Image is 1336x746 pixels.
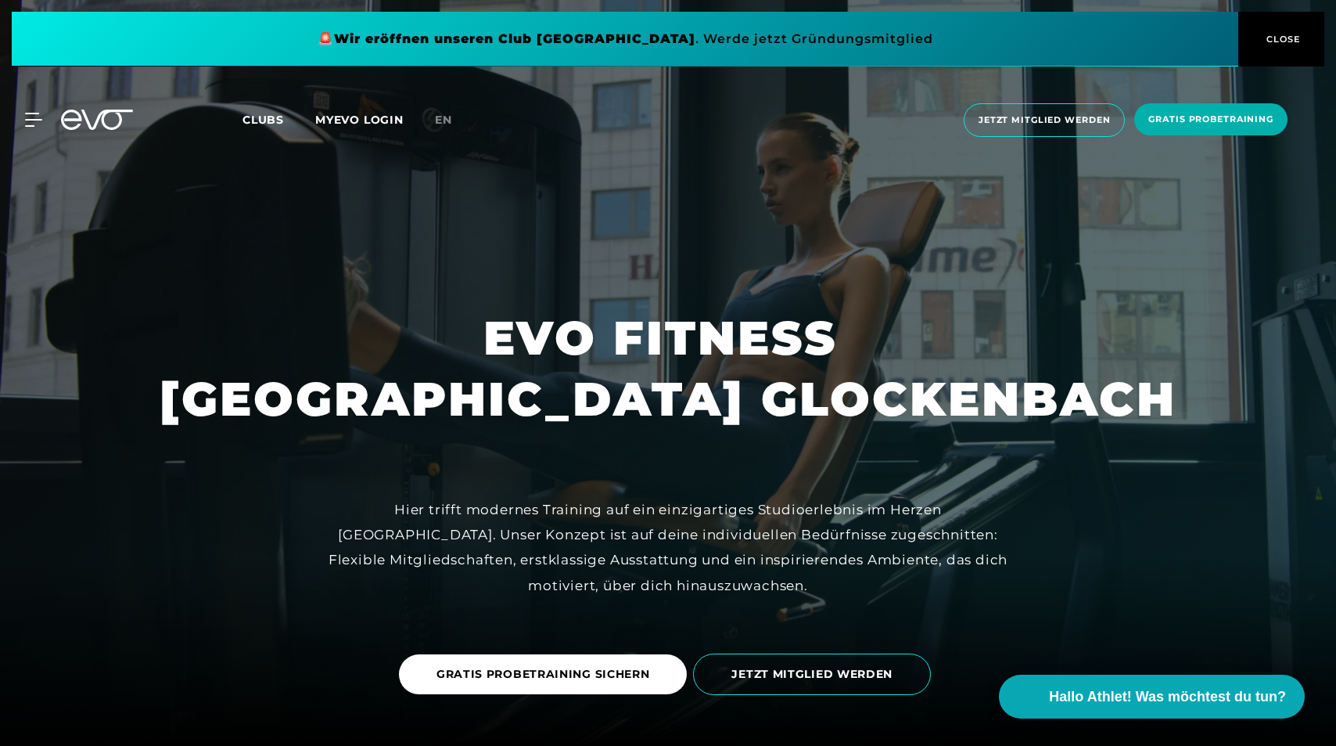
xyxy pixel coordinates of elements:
a: Jetzt Mitglied werden [959,103,1129,137]
button: Hallo Athlet! Was möchtest du tun? [999,675,1305,719]
a: Gratis Probetraining [1129,103,1292,137]
span: GRATIS PROBETRAINING SICHERN [436,666,650,683]
span: JETZT MITGLIED WERDEN [731,666,892,683]
a: GRATIS PROBETRAINING SICHERN [399,643,694,706]
div: Hier trifft modernes Training auf ein einzigartiges Studioerlebnis im Herzen [GEOGRAPHIC_DATA]. U... [316,497,1020,598]
a: MYEVO LOGIN [315,113,404,127]
a: Clubs [242,112,315,127]
a: JETZT MITGLIED WERDEN [693,642,937,707]
span: Gratis Probetraining [1148,113,1273,126]
a: en [435,111,471,129]
span: CLOSE [1262,32,1301,46]
span: en [435,113,452,127]
span: Jetzt Mitglied werden [979,114,1110,127]
button: CLOSE [1238,12,1324,67]
h1: EVO FITNESS [GEOGRAPHIC_DATA] GLOCKENBACH [160,308,1176,430]
span: Hallo Athlet! Was möchtest du tun? [1049,687,1286,708]
span: Clubs [242,113,284,127]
